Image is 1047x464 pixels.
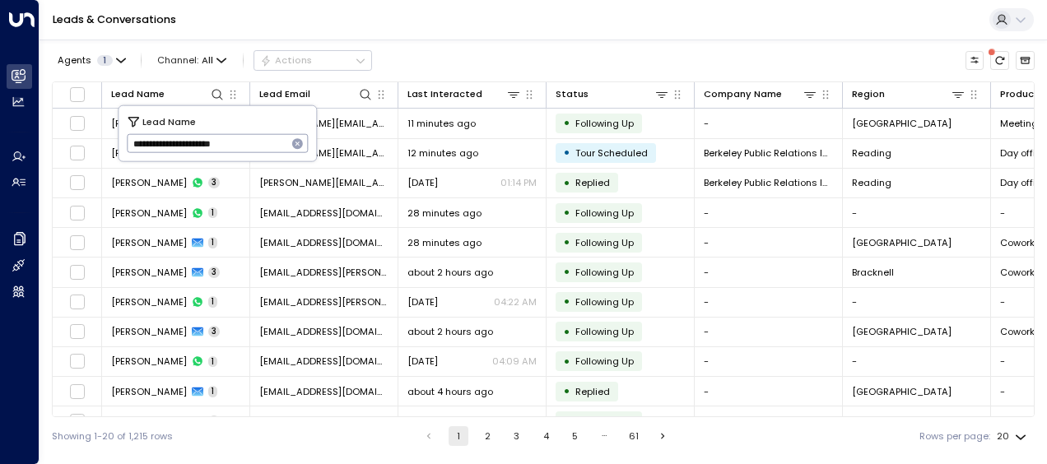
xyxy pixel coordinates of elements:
span: 1 [208,296,217,308]
td: - [695,258,843,286]
td: - [695,347,843,376]
div: Last Interacted [407,86,482,102]
div: • [563,202,570,224]
span: Hemrajsinh Vaghela [111,236,187,249]
div: Region [852,86,966,102]
p: 04:09 AM [492,355,537,368]
span: Toggle select row [69,145,86,161]
span: Following Up [575,206,634,220]
span: Toggle select row [69,264,86,281]
div: Company Name [704,86,817,102]
div: • [563,172,570,194]
div: Lead Email [259,86,373,102]
td: - [695,198,843,227]
td: - [695,228,843,257]
span: Following Up [575,415,634,428]
div: 20 [997,426,1030,447]
span: Jenna Aldrich [111,117,187,130]
div: Lead Name [111,86,165,102]
span: Channel: [152,51,232,69]
td: - [843,347,991,376]
span: Following Up [575,325,634,338]
span: London [852,385,952,398]
span: Yesterday [407,415,438,428]
span: Yesterday [407,295,438,309]
span: clt_plumbingandheating@yahoo.com [259,385,389,398]
span: about 2 hours ago [407,266,493,279]
span: Berkeley Public Relations International Ltd [704,176,833,189]
span: London [852,117,952,130]
span: Toggle select row [69,205,86,221]
span: Alexandra [111,325,187,338]
div: Status [556,86,669,102]
div: • [563,321,570,343]
div: Showing 1-20 of 1,215 rows [52,429,173,443]
span: Mike Greenshields [111,176,187,189]
div: • [563,231,570,253]
div: • [563,290,570,313]
span: Reading [852,146,891,160]
div: • [563,112,570,134]
td: - [695,288,843,317]
span: Following Up [575,266,634,279]
div: • [563,380,570,402]
button: Channel:All [152,51,232,69]
span: mike.greenshields@berkeleypr.com [259,146,389,160]
span: Alex Parry [111,266,187,279]
a: Leads & Conversations [53,12,176,26]
span: 1 [208,207,217,219]
span: Dyanamanolache@yahoo.com [259,325,389,338]
span: about 2 hours ago [407,325,493,338]
button: Go to page 4 [536,426,556,446]
span: There are new threads available. Refresh the grid to view the latest updates. [990,51,1009,70]
span: 1 [97,55,113,66]
span: Day office [1000,176,1047,189]
span: 11 minutes ago [407,117,476,130]
span: hemrajvaghela9@gmail.com [259,236,389,249]
span: alex.e.parry@gmail.com [259,266,389,279]
span: Toggle select row [69,383,86,400]
span: Toggle select row [69,174,86,191]
td: - [843,288,991,317]
div: Lead Email [259,86,310,102]
label: Rows per page: [919,429,990,443]
div: • [563,350,570,373]
span: Toggle select row [69,413,86,429]
span: Toggle select row [69,234,86,251]
div: • [563,261,570,283]
span: alex.e.parry@gmail.com [259,295,389,309]
span: Following Up [575,295,634,309]
p: 01:21 PM [500,415,537,428]
span: 3 [208,326,220,337]
button: page 1 [449,426,468,446]
span: 28 minutes ago [407,206,482,220]
span: Agents [58,56,91,65]
button: Go to page 2 [477,426,497,446]
div: … [594,426,614,446]
span: Alexandra [111,355,187,368]
span: Dyanamanolache@yahoo.com [259,355,389,368]
span: London [852,325,952,338]
span: Alex Parry [111,295,187,309]
div: Button group with a nested menu [254,50,372,70]
span: Aberdeen [852,415,952,428]
span: Nail Studio Aberdeen [704,415,833,428]
span: Day office [1000,146,1047,160]
span: Toggle select row [69,323,86,340]
td: - [695,109,843,137]
span: 2 [208,415,220,427]
span: Toggle select row [69,115,86,132]
span: Following Up [575,236,634,249]
span: Replied [575,385,610,398]
span: 1 [208,386,217,397]
span: Following Up [575,117,634,130]
span: Mike Greenshields [111,146,187,160]
p: 04:22 AM [494,295,537,309]
span: Replied [575,176,610,189]
button: Go to page 61 [624,426,644,446]
button: Customize [966,51,984,70]
button: Actions [254,50,372,70]
span: Hemrajsinh Vaghela [111,206,187,220]
span: Yesterday [407,355,438,368]
div: Region [852,86,885,102]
